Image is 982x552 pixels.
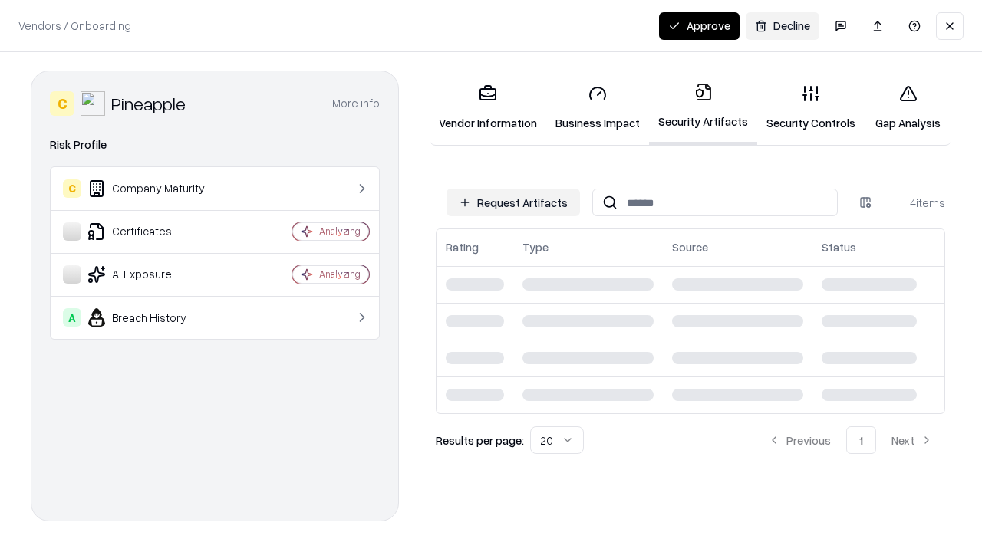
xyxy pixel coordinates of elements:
[63,308,246,327] div: Breach History
[319,268,361,281] div: Analyzing
[447,189,580,216] button: Request Artifacts
[672,239,708,255] div: Source
[63,265,246,284] div: AI Exposure
[846,426,876,454] button: 1
[430,72,546,143] a: Vendor Information
[822,239,856,255] div: Status
[63,179,81,198] div: C
[81,91,105,116] img: Pineapple
[18,18,131,34] p: Vendors / Onboarding
[757,72,865,143] a: Security Controls
[659,12,740,40] button: Approve
[649,71,757,145] a: Security Artifacts
[50,136,380,154] div: Risk Profile
[865,72,951,143] a: Gap Analysis
[63,179,246,198] div: Company Maturity
[319,225,361,238] div: Analyzing
[332,90,380,117] button: More info
[111,91,186,116] div: Pineapple
[446,239,479,255] div: Rating
[436,432,524,449] p: Results per page:
[756,426,945,454] nav: pagination
[522,239,549,255] div: Type
[50,91,74,116] div: C
[546,72,649,143] a: Business Impact
[746,12,819,40] button: Decline
[884,195,945,211] div: 4 items
[63,222,246,241] div: Certificates
[63,308,81,327] div: A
